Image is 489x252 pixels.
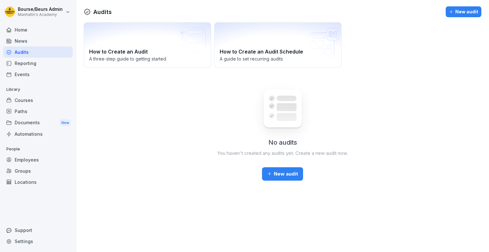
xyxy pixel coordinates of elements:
[3,24,73,35] a: Home
[3,69,73,80] a: Events
[3,58,73,69] a: Reporting
[268,138,297,147] h2: No audits
[3,84,73,95] p: Library
[220,55,336,62] p: A guide to set recurring audits
[446,6,481,17] button: New audit
[89,55,206,62] p: A three-step guide to getting started
[449,8,478,15] div: New audit
[3,128,73,140] a: Automations
[3,106,73,117] a: Paths
[84,22,211,68] a: How to Create an AuditA three-step guide to getting started
[262,167,303,181] button: New audit
[3,35,73,47] a: News
[89,48,206,55] h2: How to Create an Audit
[18,12,63,17] p: Manhattn's Academy
[3,95,73,106] a: Courses
[18,7,63,12] p: Bourse/Beurs Admin
[3,176,73,188] a: Locations
[3,117,73,129] div: Documents
[3,225,73,236] div: Support
[60,119,71,126] div: New
[3,154,73,165] a: Employees
[267,170,298,177] div: New audit
[93,8,112,16] h1: Audits
[220,48,336,55] h2: How to Create an Audit Schedule
[214,22,342,68] a: How to Create an Audit ScheduleA guide to set recurring audits
[3,144,73,154] p: People
[217,150,348,157] p: You haven't created any audits yet. Create a new audit now.
[3,47,73,58] a: Audits
[3,117,73,129] a: DocumentsNew
[3,165,73,176] a: Groups
[3,236,73,247] a: Settings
